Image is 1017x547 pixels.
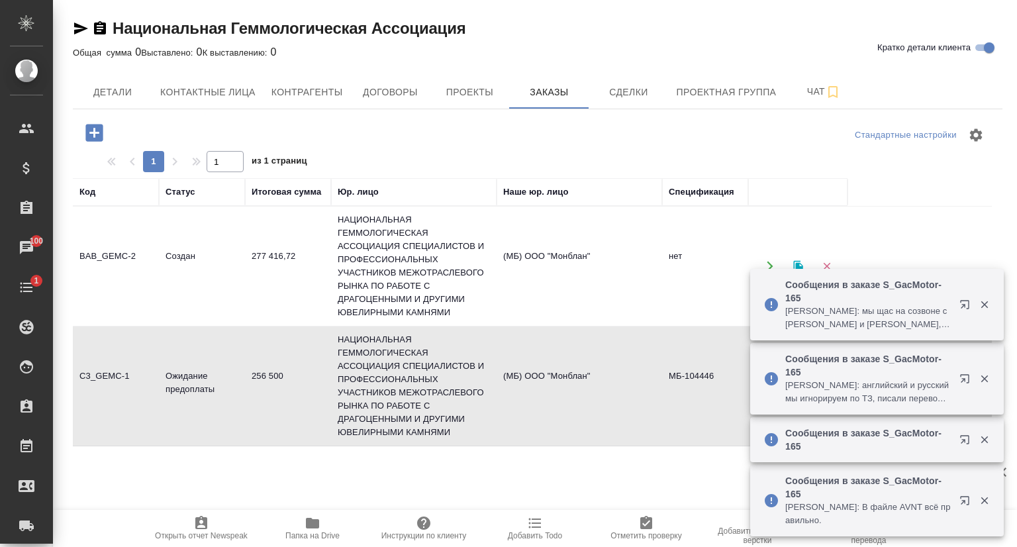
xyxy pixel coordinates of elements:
td: МБ-104446 [662,363,748,409]
button: Открыть в новой вкладке [951,366,983,397]
p: Общая сумма [73,48,135,58]
button: Открыть отчет Newspeak [146,510,257,547]
span: Проекты [438,84,501,101]
span: Проектная группа [676,84,776,101]
button: Скопировать ссылку для ЯМессенджера [73,21,89,36]
button: Открыть [756,253,783,280]
span: Договоры [358,84,422,101]
span: 1 [26,274,46,287]
svg: Подписаться [825,84,841,100]
button: Инструкции по клиенту [368,510,479,547]
td: 256 500 [245,363,331,409]
button: Отметить проверку [591,510,702,547]
p: Сообщения в заказе S_GacMotor-165 [785,352,951,379]
div: split button [851,125,960,146]
button: Удалить [813,253,840,280]
span: Открыть отчет Newspeak [155,531,248,540]
button: Добавить проект [76,119,113,146]
button: Закрыть [971,495,998,507]
a: 100 [3,231,50,264]
button: Закрыть [971,434,998,446]
td: НАЦИОНАЛЬНАЯ ГЕММОЛОГИЧЕСКАЯ АССОЦИАЦИЯ СПЕЦИАЛИСТОВ И ПРОФЕССИОНАЛЬНЫХ УЧАСТНИКОВ МЕЖОТРАСЛЕВОГО... [331,326,497,446]
td: (МБ) ООО "Монблан" [497,243,662,289]
p: Сообщения в заказе S_GacMotor-165 [785,426,951,453]
button: Открыть в новой вкладке [951,426,983,458]
span: Детали [81,84,144,101]
td: C3_GEMC-1 [73,363,159,409]
div: Код [79,185,95,199]
span: Сделки [597,84,660,101]
button: Папка на Drive [257,510,368,547]
td: (МБ) ООО "Монблан" [497,363,662,409]
div: Статус [166,185,195,199]
span: Добавить инструкции верстки [710,526,805,545]
span: Инструкции по клиенту [381,531,467,540]
td: 277 416,72 [245,243,331,289]
span: 100 [22,234,52,248]
td: Создан [159,243,245,289]
td: Ожидание предоплаты [159,363,245,409]
button: Открыть в новой вкладке [951,487,983,519]
p: Сообщения в заказе S_GacMotor-165 [785,278,951,305]
p: [PERSON_NAME]: английский и русский мы игнорируем по ТЗ, писали переводить с китайского именно, в... [785,379,951,405]
span: Контактные лица [160,84,256,101]
button: Добавить Todo [479,510,591,547]
span: Настроить таблицу [960,119,992,151]
span: Добавить Todo [508,531,562,540]
div: Наше юр. лицо [503,185,569,199]
div: 0 0 0 [73,44,1002,60]
span: Кратко детали клиента [877,41,971,54]
span: Контрагенты [271,84,343,101]
p: [PERSON_NAME]: В файле AVNT всё правильно. [785,501,951,527]
button: Закрыть [971,299,998,311]
span: Чат [792,83,855,100]
span: из 1 страниц [252,153,307,172]
a: Национальная Геммологическая Ассоциация [113,19,466,37]
a: 1 [3,271,50,304]
span: Заказы [517,84,581,101]
button: Скопировать ссылку [92,21,108,36]
p: К выставлению: [203,48,271,58]
button: Открыть в новой вкладке [951,291,983,323]
span: Отметить проверку [610,531,681,540]
td: нет [662,243,748,289]
span: Папка на Drive [285,531,340,540]
button: Клонировать [785,253,812,280]
p: Сообщения в заказе S_GacMotor-165 [785,474,951,501]
div: Юр. лицо [338,185,379,199]
p: [PERSON_NAME]: мы щас на созвоне с [PERSON_NAME] и [PERSON_NAME], смотрим [785,305,951,331]
p: Выставлено: [141,48,196,58]
td: НАЦИОНАЛЬНАЯ ГЕММОЛОГИЧЕСКАЯ АССОЦИАЦИЯ СПЕЦИАЛИСТОВ И ПРОФЕССИОНАЛЬНЫХ УЧАСТНИКОВ МЕЖОТРАСЛЕВОГО... [331,207,497,326]
button: Закрыть [971,373,998,385]
div: Итоговая сумма [252,185,321,199]
div: Спецификация [669,185,734,199]
button: Добавить инструкции верстки [702,510,813,547]
td: BAB_GEMC-2 [73,243,159,289]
